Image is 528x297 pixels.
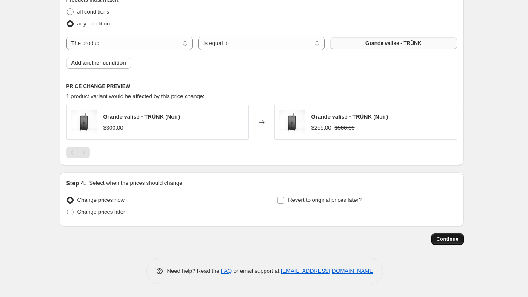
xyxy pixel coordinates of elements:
span: 1 product variant would be affected by this price change: [66,93,205,99]
h6: PRICE CHANGE PREVIEW [66,83,457,90]
span: Grande valise - TRÜNK (Noir) [311,113,388,120]
span: Continue [437,236,459,243]
span: Need help? Read the [167,268,221,274]
span: any condition [77,20,110,27]
span: $300.00 [103,124,123,131]
span: Change prices later [77,209,126,215]
span: or email support at [232,268,281,274]
span: Add another condition [71,59,126,66]
a: FAQ [221,268,232,274]
button: Add another condition [66,57,131,69]
img: DSC07183_81681910-8b97-44b2-9f64-262b427ccee1_80x.jpg [71,110,97,135]
h2: Step 4. [66,179,86,187]
span: $300.00 [335,124,355,131]
span: Revert to original prices later? [288,197,362,203]
span: $255.00 [311,124,331,131]
button: Continue [431,233,464,245]
a: [EMAIL_ADDRESS][DOMAIN_NAME] [281,268,374,274]
span: all conditions [77,8,109,15]
span: Grande valise - TRÜNK (Noir) [103,113,180,120]
p: Select when the prices should change [89,179,182,187]
span: Change prices now [77,197,125,203]
span: Grande valise - TRÜNK [365,40,421,47]
button: Grande valise - TRÜNK [330,37,457,49]
img: DSC07183_81681910-8b97-44b2-9f64-262b427ccee1_80x.jpg [279,110,305,135]
nav: Pagination [66,147,90,158]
